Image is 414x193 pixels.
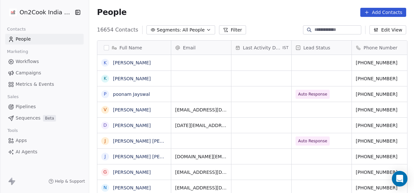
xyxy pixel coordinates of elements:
span: [PHONE_NUMBER] [356,75,408,82]
a: AI Agents [5,147,84,157]
span: Tools [5,126,21,135]
span: [PHONE_NUMBER] [356,138,408,144]
span: [PHONE_NUMBER] [356,122,408,129]
div: Full Name [97,41,171,55]
a: Help & Support [48,179,85,184]
a: [PERSON_NAME] [113,76,151,81]
span: [PHONE_NUMBER] [356,169,408,175]
div: D [103,122,107,129]
div: Email [171,41,231,55]
a: [PERSON_NAME] [113,185,151,190]
div: Phone Number [352,41,412,55]
a: Pipelines [5,101,84,112]
button: Add Contacts [360,8,406,17]
span: Last Activity Date [243,45,281,51]
a: Apps [5,135,84,146]
span: Help & Support [55,179,85,184]
span: Beta [43,115,56,122]
span: 16654 Contacts [97,26,138,34]
span: Metrics & Events [16,81,54,88]
a: poonam Jayswal [113,92,150,97]
div: Last Activity DateIST [231,41,291,55]
span: People [97,7,127,17]
span: [DATE][EMAIL_ADDRESS][DOMAIN_NAME] [175,122,227,129]
span: Marketing [4,47,31,57]
div: J [104,137,106,144]
span: [PHONE_NUMBER] [356,59,408,66]
span: Campaigns [16,70,41,76]
span: Phone Number [364,45,397,51]
span: People [16,36,31,43]
span: [EMAIL_ADDRESS][DOMAIN_NAME] [175,185,227,191]
span: Auto Response [298,91,327,97]
a: Workflows [5,56,84,67]
div: J [104,153,106,160]
span: [EMAIL_ADDRESS][DOMAIN_NAME] [175,169,227,175]
span: [PHONE_NUMBER] [356,185,408,191]
button: On2Cook India Pvt. Ltd. [8,7,70,18]
span: Segments: [157,27,181,33]
span: Apps [16,137,27,144]
span: All People [183,27,205,33]
div: K [103,75,106,82]
span: AI Agents [16,148,37,155]
span: Full Name [119,45,142,51]
div: p [104,91,106,97]
a: SequencesBeta [5,113,84,123]
span: [PHONE_NUMBER] [356,153,408,160]
span: Pipelines [16,103,36,110]
span: Sales [5,92,21,102]
a: [PERSON_NAME] [PERSON_NAME] [113,154,190,159]
span: IST [283,45,289,50]
div: Open Intercom Messenger [392,171,407,187]
a: [PERSON_NAME] [113,60,151,65]
a: [PERSON_NAME] [113,107,151,112]
a: [PERSON_NAME] [113,123,151,128]
img: on2cook%20logo-04%20copy.jpg [9,8,17,16]
a: Campaigns [5,68,84,78]
span: Auto Response [298,138,327,144]
span: Email [183,45,196,51]
a: [PERSON_NAME] [113,170,151,175]
span: [EMAIL_ADDRESS][DOMAIN_NAME] [175,107,227,113]
span: Workflows [16,58,39,65]
div: V [103,106,107,113]
span: [DOMAIN_NAME][EMAIL_ADDRESS][DOMAIN_NAME] [175,153,227,160]
div: G [103,169,107,175]
a: [PERSON_NAME] [PERSON_NAME] [113,138,190,144]
span: Lead Status [303,45,330,51]
span: [PHONE_NUMBER] [356,107,408,113]
div: K [103,59,106,66]
a: Metrics & Events [5,79,84,90]
span: Contacts [4,24,29,34]
span: [PHONE_NUMBER] [356,91,408,97]
button: Filter [219,25,246,34]
button: Edit View [369,25,406,34]
div: N [103,184,107,191]
span: Sequences [16,115,40,122]
span: On2Cook India Pvt. Ltd. [20,8,73,17]
a: People [5,34,84,45]
div: Lead Status [292,41,352,55]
